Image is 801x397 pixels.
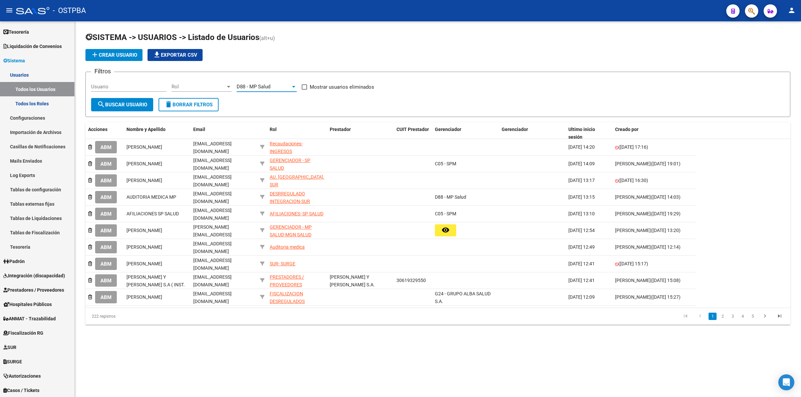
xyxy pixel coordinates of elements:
button: Exportar CSV [148,49,203,61]
datatable-header-cell: Rol [267,122,327,144]
mat-icon: person [788,6,796,14]
span: Padrón [3,258,25,265]
button: ABM [95,224,117,237]
a: go to last page [773,313,786,320]
span: ([DATE] 12:14) [651,244,681,250]
span: C05 - SPM [435,211,456,216]
span: ([DATE] 19:01) [651,161,681,166]
span: [PERSON_NAME] [615,194,651,200]
span: Integración (discapacidad) [3,272,65,279]
button: ABM [95,291,117,303]
span: [EMAIL_ADDRESS][DOMAIN_NAME] [193,291,232,304]
span: G24 - GRUPO ALBA SALUD S.A. [435,291,491,304]
button: ABM [95,274,117,287]
datatable-header-cell: Gerenciador [499,122,566,144]
span: ABM [100,228,111,234]
span: ([DATE] 19:29) [651,211,681,216]
span: [PERSON_NAME] [126,144,162,150]
span: SUR [3,344,16,351]
mat-icon: search [97,100,105,108]
span: ANMAT - Trazabilidad [3,315,56,322]
span: SURGE [3,358,22,365]
span: Mostrar usuarios eliminados [310,83,374,91]
span: Autorizaciones [3,372,41,380]
div: AFILIACIONES- SP SALUD [270,210,323,218]
span: Exportar CSV [153,52,197,58]
div: GERENCIADOR - SP SALUD [270,157,324,172]
mat-icon: remove_red_eye [442,226,450,234]
datatable-header-cell: Gerenciador [432,122,499,144]
div: PRESTADORES / PROVEEDORES [270,273,324,289]
span: [PERSON_NAME] [615,278,651,283]
span: ([DATE] 13:20) [651,228,681,233]
span: ABM [100,294,111,300]
span: D88 - MP Salud [435,194,466,200]
button: Crear Usuario [85,49,143,61]
span: SISTEMA -> USUARIOS -> Listado de Usuarios [85,33,259,42]
span: [PERSON_NAME] [615,294,651,300]
button: ABM [95,208,117,220]
span: [PERSON_NAME] [126,161,162,166]
datatable-header-cell: Ultimo inicio sesión [566,122,612,144]
span: Hospitales Públicos [3,301,52,308]
span: [DATE] 13:15 [568,194,595,200]
span: [EMAIL_ADDRESS][DOMAIN_NAME] [193,158,232,171]
span: [PERSON_NAME] [126,228,162,233]
span: [PERSON_NAME] [615,244,651,250]
span: ([DATE] 14:03) [651,194,681,200]
span: [EMAIL_ADDRESS][DOMAIN_NAME] [193,241,232,254]
span: [PERSON_NAME] [126,244,162,250]
span: [DATE] 14:20 [568,144,595,150]
span: C05 - SPM [435,161,456,166]
button: ABM [95,191,117,203]
span: [EMAIL_ADDRESS][DOMAIN_NAME] [193,174,232,187]
li: page 2 [718,311,728,322]
datatable-header-cell: Email [191,122,257,144]
a: go to first page [679,313,692,320]
span: [DATE] 12:54 [568,228,595,233]
span: - OSTPBA [53,3,86,18]
span: Tesorería [3,28,29,36]
li: page 5 [748,311,758,322]
mat-icon: delete [165,100,173,108]
button: Borrar Filtros [159,98,219,111]
a: 3 [729,313,737,320]
span: ABM [100,244,111,250]
span: [EMAIL_ADDRESS][DOMAIN_NAME] [193,141,232,154]
div: SUR- SURGE [270,260,295,268]
span: Rol [270,127,277,132]
span: ([DATE] 15:27) [651,294,681,300]
li: page 3 [728,311,738,322]
span: ([DATE] 17:16) [618,144,648,150]
datatable-header-cell: Nombre y Apellido [124,122,191,144]
a: go to previous page [694,313,707,320]
span: Buscar Usuario [97,102,147,108]
span: [DATE] 12:41 [568,261,595,266]
span: ABM [100,144,111,150]
span: [PERSON_NAME] [615,161,651,166]
span: [DATE] 13:10 [568,211,595,216]
span: AFILIACIONES SP SALUD [126,211,179,216]
span: Crear Usuario [91,52,137,58]
button: ABM [95,174,117,187]
span: [PERSON_NAME] Y [PERSON_NAME] S.A ( INST. [PERSON_NAME]) [126,274,185,295]
datatable-header-cell: CUIT Prestador [394,122,432,144]
span: Casos / Tickets [3,387,39,394]
mat-icon: file_download [153,51,161,59]
span: Borrar Filtros [165,102,213,108]
span: Ultimo inicio sesión [568,127,595,140]
span: [DATE] 14:09 [568,161,595,166]
div: GERENCIADOR - MP SALUD-MGN SALUD [270,223,324,239]
a: 2 [719,313,727,320]
span: ABM [100,278,111,284]
mat-icon: add [91,51,99,59]
datatable-header-cell: Acciones [85,122,124,144]
a: go to next page [759,313,771,320]
span: [PERSON_NAME] [126,261,162,266]
span: [PERSON_NAME] Y [PERSON_NAME] S.A. [330,274,375,287]
span: CUIT Prestador [396,127,429,132]
span: Acciones [88,127,107,132]
span: 30619329550 [396,278,426,283]
span: [EMAIL_ADDRESS][DOMAIN_NAME] [193,258,232,271]
span: [EMAIL_ADDRESS][DOMAIN_NAME] [193,191,232,204]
